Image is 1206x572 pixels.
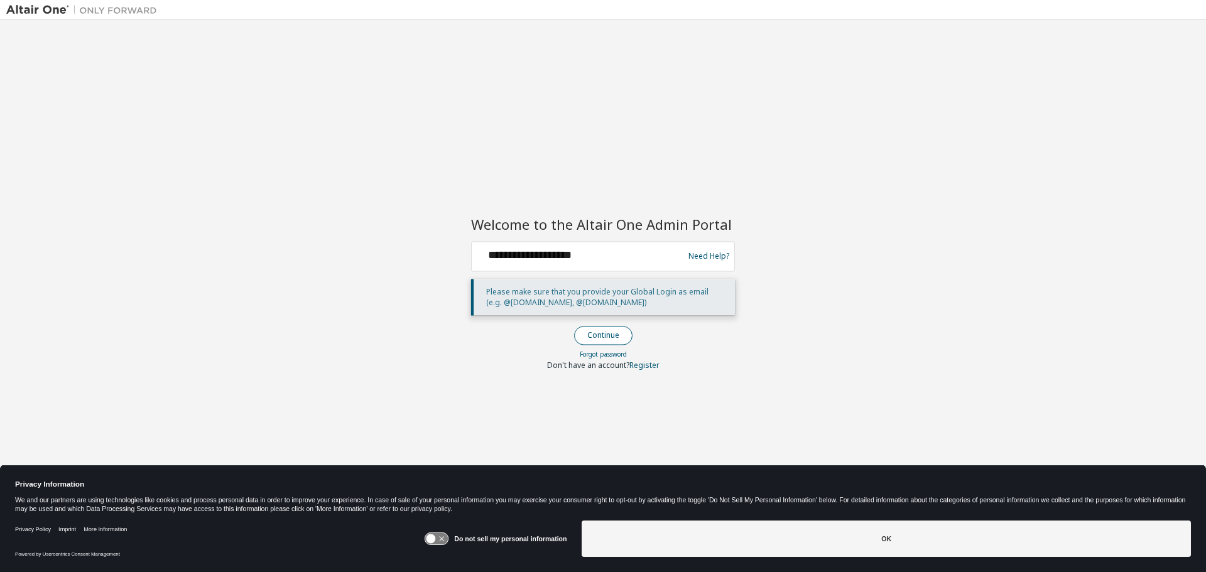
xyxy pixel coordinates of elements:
[547,360,629,370] span: Don't have an account?
[580,350,627,359] a: Forgot password
[629,360,660,370] a: Register
[6,4,163,16] img: Altair One
[574,326,633,345] button: Continue
[688,256,729,257] a: Need Help?
[486,286,725,308] p: Please make sure that you provide your Global Login as email (e.g. @[DOMAIN_NAME], @[DOMAIN_NAME])
[471,216,735,234] h2: Welcome to the Altair One Admin Portal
